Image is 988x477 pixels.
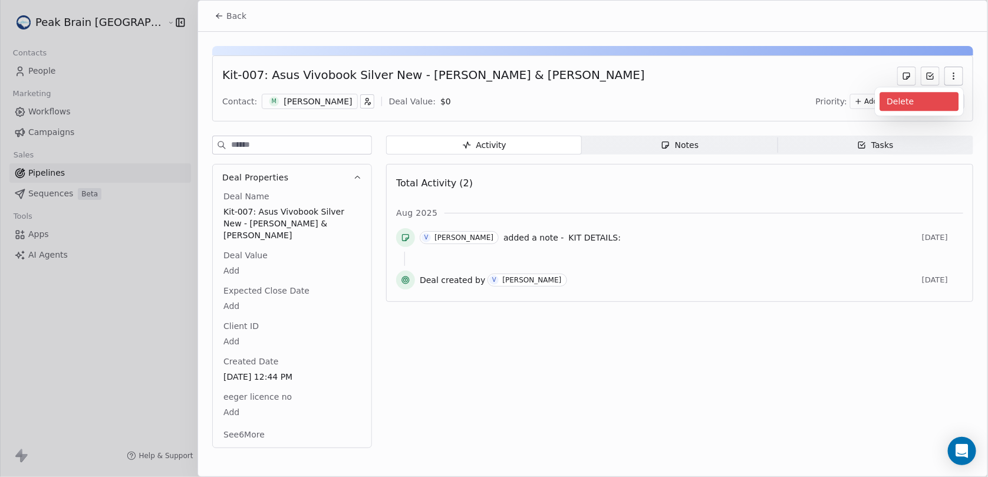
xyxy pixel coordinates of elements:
[223,265,361,277] span: Add
[440,97,451,106] span: $ 0
[221,320,261,332] span: Client ID
[492,275,496,285] div: V
[434,233,493,242] div: [PERSON_NAME]
[222,96,257,107] div: Contact:
[880,92,959,111] div: Delete
[221,190,272,202] span: Deal Name
[216,424,272,445] button: See6More
[396,207,437,219] span: Aug 2025
[284,96,352,107] div: [PERSON_NAME]
[420,274,485,286] span: Deal created by
[865,97,878,107] span: Add
[213,165,371,190] button: Deal Properties
[948,437,976,465] div: Open Intercom Messenger
[208,5,253,27] button: Back
[223,335,361,347] span: Add
[221,249,270,261] span: Deal Value
[503,232,564,244] span: added a note -
[424,233,429,242] div: V
[223,206,361,241] span: Kit-007: Asus Vivobook Silver New - [PERSON_NAME] & [PERSON_NAME]
[922,233,963,242] span: [DATE]
[922,275,963,285] span: [DATE]
[213,190,371,448] div: Deal Properties
[221,285,312,297] span: Expected Close Date
[221,391,294,403] span: eeger licence no
[389,96,436,107] div: Deal Value:
[569,233,621,242] span: KIT DETAILS:
[569,231,621,245] a: KIT DETAILS:
[223,300,361,312] span: Add
[396,177,473,189] span: Total Activity (2)
[661,139,699,152] div: Notes
[857,139,894,152] div: Tasks
[269,97,279,107] span: M
[502,276,561,284] div: [PERSON_NAME]
[221,356,281,367] span: Created Date
[223,406,361,418] span: Add
[222,172,288,183] span: Deal Properties
[226,10,246,22] span: Back
[223,371,361,383] span: [DATE] 12:44 PM
[222,67,645,85] div: Kit-007: Asus Vivobook Silver New - [PERSON_NAME] & [PERSON_NAME]
[816,96,848,107] span: Priority:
